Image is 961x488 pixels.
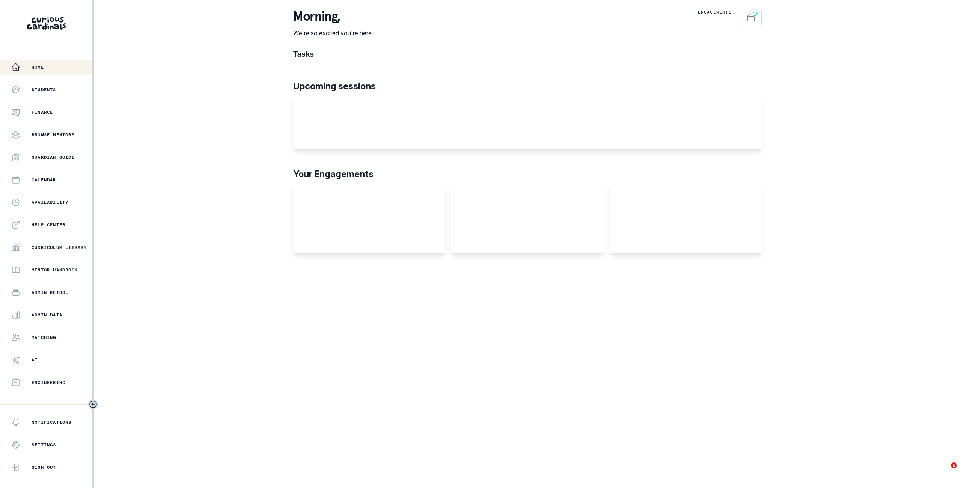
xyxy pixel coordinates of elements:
[698,9,735,15] p: Engagements:
[27,17,66,30] img: Curious Cardinals Logo
[32,357,38,363] p: AI
[293,80,762,93] p: Upcoming sessions
[32,64,44,70] p: Home
[293,9,373,24] p: morning ,
[88,399,98,409] button: Toggle sidebar
[32,87,56,93] p: Students
[32,334,56,340] p: Matching
[32,244,87,250] p: Curriculum Library
[32,267,78,273] p: Mentor Handbook
[32,109,53,115] p: Finance
[32,380,65,386] p: Engineering
[32,154,75,160] p: Guardian Guide
[951,462,957,468] span: 1
[32,199,68,205] p: Availability
[935,462,953,480] iframe: Intercom live chat
[293,50,762,59] h1: Tasks
[293,167,762,181] p: Your Engagements
[32,419,72,425] p: Notifications
[741,9,762,26] button: Schedule Sessions
[32,464,56,470] p: Sign Out
[32,222,65,228] p: Help Center
[293,29,373,38] p: We're so excited you're here.
[32,132,75,138] p: Browse Mentors
[32,442,56,448] p: Settings
[32,177,56,183] p: Calendar
[32,312,62,318] p: Admin Data
[32,289,68,295] p: Admin Retool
